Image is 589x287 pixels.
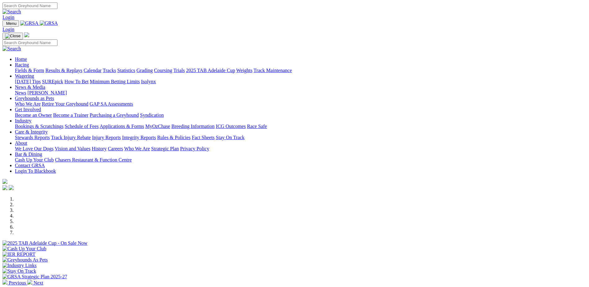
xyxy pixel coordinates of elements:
img: Industry Links [2,263,37,268]
button: Toggle navigation [2,33,23,39]
a: Breeding Information [171,124,215,129]
a: [DATE] Tips [15,79,41,84]
input: Search [2,39,57,46]
a: We Love Our Dogs [15,146,53,151]
a: Chasers Restaurant & Function Centre [55,157,132,162]
img: chevron-left-pager-white.svg [2,280,7,285]
img: Greyhounds As Pets [2,257,48,263]
a: History [92,146,106,151]
button: Toggle navigation [2,20,19,27]
img: GRSA [20,20,39,26]
a: Cash Up Your Club [15,157,54,162]
a: Login To Blackbook [15,168,56,174]
a: SUREpick [42,79,63,84]
a: Previous [2,280,27,285]
a: Vision and Values [55,146,90,151]
a: Minimum Betting Limits [90,79,140,84]
span: Previous [9,280,26,285]
a: Bookings & Scratchings [15,124,63,129]
a: Racing [15,62,29,67]
a: Grading [137,68,153,73]
a: Home [15,57,27,62]
img: Stay On Track [2,268,36,274]
div: Greyhounds as Pets [15,101,587,107]
a: [PERSON_NAME] [27,90,67,95]
img: Close [5,34,20,39]
div: Industry [15,124,587,129]
img: logo-grsa-white.png [2,179,7,184]
span: Menu [6,21,16,26]
a: GAP SA Assessments [90,101,133,107]
a: Purchasing a Greyhound [90,112,139,118]
a: Retire Your Greyhound [42,101,88,107]
img: 2025 TAB Adelaide Cup - On Sale Now [2,240,88,246]
img: facebook.svg [2,185,7,190]
img: Cash Up Your Club [2,246,46,252]
img: IER REPORT [2,252,35,257]
a: Rules & Policies [157,135,191,140]
a: Applications & Forms [100,124,144,129]
a: Login [2,27,14,32]
div: Get Involved [15,112,587,118]
a: 2025 TAB Adelaide Cup [186,68,235,73]
a: Coursing [154,68,172,73]
a: News [15,90,26,95]
img: chevron-right-pager-white.svg [27,280,32,285]
a: News & Media [15,84,45,90]
a: Tracks [103,68,116,73]
img: Search [2,46,21,52]
img: GRSA [40,20,58,26]
a: Get Involved [15,107,41,112]
a: Statistics [117,68,135,73]
a: Isolynx [141,79,156,84]
a: Bar & Dining [15,152,42,157]
a: Track Injury Rebate [51,135,91,140]
a: Greyhounds as Pets [15,96,54,101]
a: Stewards Reports [15,135,50,140]
a: Results & Replays [45,68,82,73]
a: Privacy Policy [180,146,209,151]
a: ICG Outcomes [216,124,246,129]
a: About [15,140,27,146]
span: Next [34,280,43,285]
a: Track Maintenance [254,68,292,73]
img: logo-grsa-white.png [24,32,29,37]
div: News & Media [15,90,587,96]
a: Weights [236,68,252,73]
a: Syndication [140,112,164,118]
a: How To Bet [65,79,89,84]
a: Care & Integrity [15,129,48,134]
img: GRSA Strategic Plan 2025-27 [2,274,67,280]
a: Calendar [84,68,102,73]
a: Stay On Track [216,135,244,140]
a: Login [2,15,14,20]
a: Schedule of Fees [65,124,98,129]
a: Become a Trainer [53,112,88,118]
img: Search [2,9,21,15]
a: Fact Sheets [192,135,215,140]
a: Contact GRSA [15,163,45,168]
a: Next [27,280,43,285]
div: Wagering [15,79,587,84]
a: MyOzChase [145,124,170,129]
img: twitter.svg [9,185,14,190]
a: Injury Reports [92,135,121,140]
a: Who We Are [15,101,41,107]
a: Race Safe [247,124,267,129]
a: Wagering [15,73,34,79]
a: Integrity Reports [122,135,156,140]
input: Search [2,2,57,9]
div: Care & Integrity [15,135,587,140]
a: Trials [173,68,185,73]
a: Become an Owner [15,112,52,118]
a: Careers [108,146,123,151]
a: Industry [15,118,31,123]
div: Bar & Dining [15,157,587,163]
div: Racing [15,68,587,73]
a: Strategic Plan [151,146,179,151]
a: Who We Are [124,146,150,151]
a: Fields & Form [15,68,44,73]
div: About [15,146,587,152]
